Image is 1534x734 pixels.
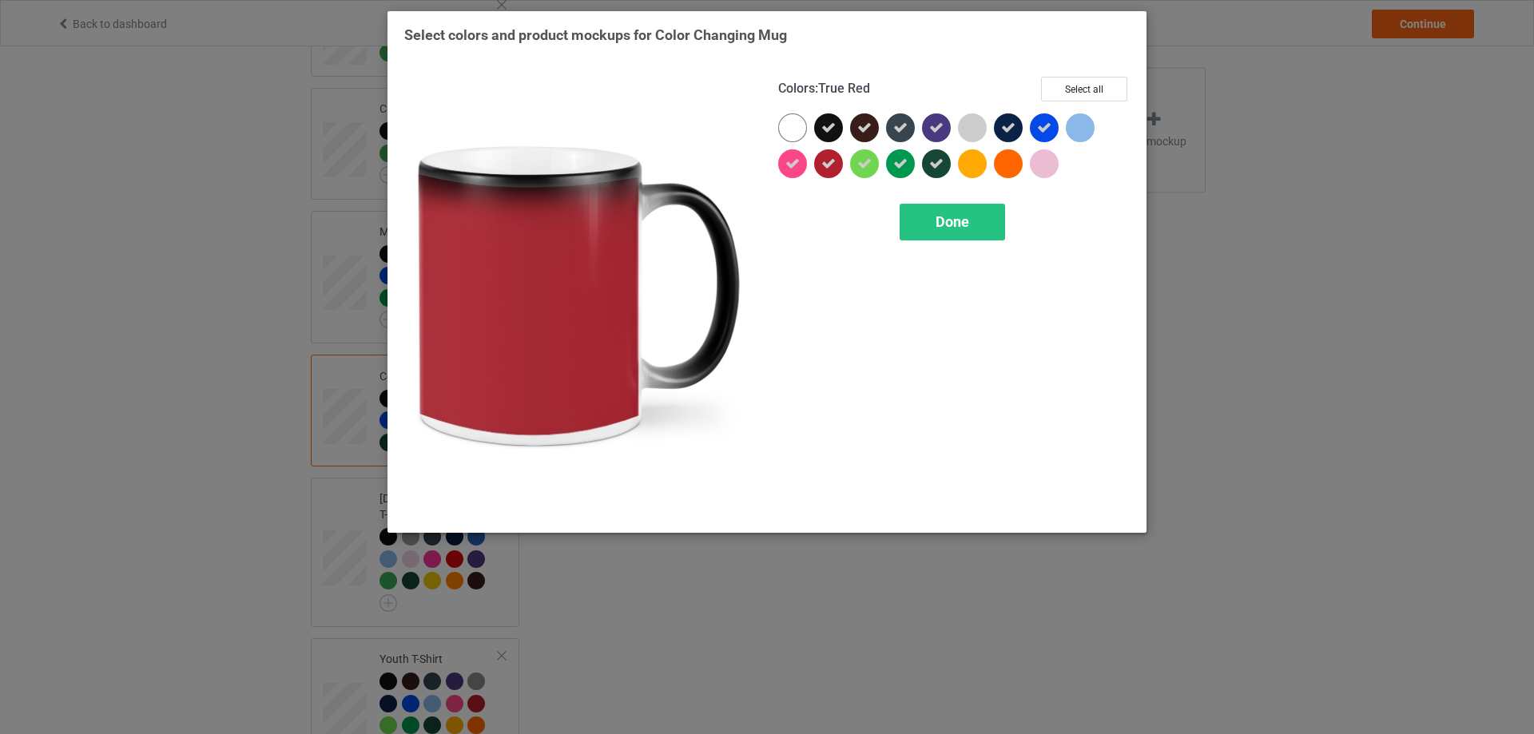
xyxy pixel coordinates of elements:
span: Done [936,213,969,230]
button: Select all [1041,77,1127,101]
h4: : [778,81,870,97]
img: regular.jpg [404,77,756,516]
span: True Red [818,81,870,96]
span: Colors [778,81,815,96]
span: Select colors and product mockups for Color Changing Mug [404,26,787,43]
